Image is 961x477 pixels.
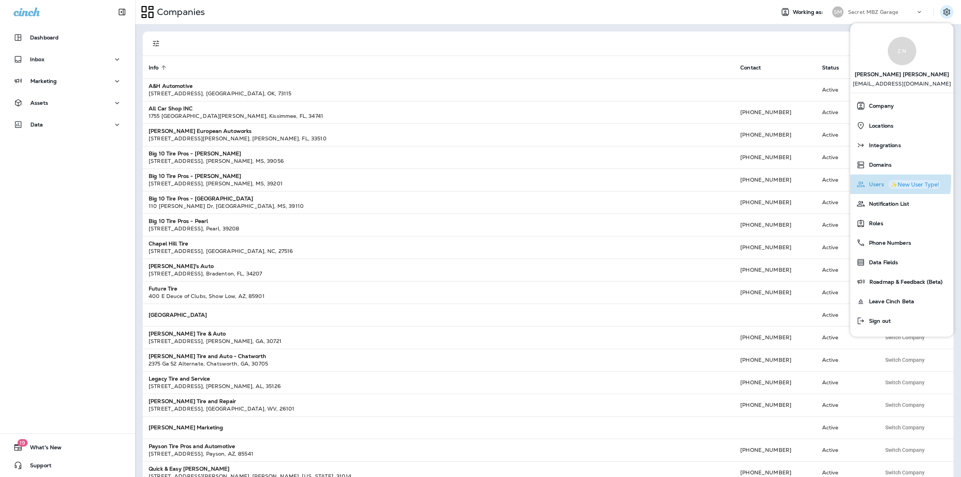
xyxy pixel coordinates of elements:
strong: [PERSON_NAME] Tire & Auto [149,330,226,337]
strong: [GEOGRAPHIC_DATA] [149,311,207,318]
span: Status [822,64,849,71]
strong: Big 10 Tire Pros - Pearl [149,218,208,224]
span: Integrations [865,142,901,149]
button: Collapse Sidebar [111,5,133,20]
button: Notification List [850,194,953,214]
button: Inbox [8,52,128,67]
button: Sign out [850,311,953,331]
button: Switch Company [881,354,929,366]
strong: Big 10 Tire Pros - [PERSON_NAME] [149,150,241,157]
td: Active [816,123,875,146]
p: [EMAIL_ADDRESS][DOMAIN_NAME] [853,81,951,93]
td: Active [816,259,875,281]
button: Data [8,117,128,132]
div: 1755 [GEOGRAPHIC_DATA][PERSON_NAME] , Kissimmee , FL , 34741 [149,112,728,120]
div: [STREET_ADDRESS] , Bradenton , FL , 34207 [149,270,728,277]
button: 19What's New [8,440,128,455]
span: Info [149,64,169,71]
button: Switch Company [881,444,929,456]
button: Domains [850,155,953,175]
div: [STREET_ADDRESS][PERSON_NAME] , [PERSON_NAME] , FL , 33510 [149,135,728,142]
strong: [PERSON_NAME] Tire and Repair [149,398,236,405]
a: Locations [853,118,950,133]
a: Notification List [853,196,950,211]
button: Roles [850,214,953,233]
span: Switch Company [885,357,925,363]
p: Assets [30,100,48,106]
div: [STREET_ADDRESS] , [GEOGRAPHIC_DATA] , WV , 26101 [149,405,728,412]
button: Switch Company [881,332,929,343]
span: Leave Cinch Beta [865,298,914,305]
p: Companies [154,6,205,18]
span: Switch Company [885,380,925,385]
td: Active [816,191,875,214]
span: Data Fields [865,259,898,266]
td: Active [816,146,875,169]
span: Info [149,65,159,71]
span: Sign out [865,318,891,324]
div: [STREET_ADDRESS] , [PERSON_NAME] , GA , 30721 [149,337,728,345]
span: Status [822,65,839,71]
span: Switch Company [885,425,925,430]
td: Active [816,394,875,416]
div: [STREET_ADDRESS] , [PERSON_NAME] , MS , 39201 [149,180,728,187]
a: Users✨New User Type! [853,177,950,192]
span: Locations [865,123,893,129]
span: Contact [740,65,761,71]
div: [STREET_ADDRESS] , [GEOGRAPHIC_DATA] , OK , 73115 [149,90,728,97]
td: Active [816,169,875,191]
div: SM [832,6,844,18]
div: [STREET_ADDRESS] , [GEOGRAPHIC_DATA] , NC , 27516 [149,247,728,255]
a: Roadmap & Feedback (Beta) [853,274,950,289]
span: Switch Company [885,447,925,453]
span: 19 [17,439,27,447]
span: Working as: [793,9,825,15]
button: Integrations [850,135,953,155]
span: Support [23,462,51,471]
button: Settings [940,5,953,19]
td: [PHONE_NUMBER] [734,101,816,123]
td: [PHONE_NUMBER] [734,191,816,214]
td: [PHONE_NUMBER] [734,259,816,281]
p: Marketing [30,78,57,84]
strong: [PERSON_NAME] European Autoworks [149,128,252,134]
td: [PHONE_NUMBER] [734,236,816,259]
a: Data Fields [853,255,950,270]
p: Inbox [30,56,44,62]
a: Phone Numbers [853,235,950,250]
strong: [PERSON_NAME] Marketing [149,424,223,431]
td: Active [816,304,875,326]
strong: All Car Shop INC [149,105,193,112]
strong: Future Tire [149,285,178,292]
button: Dashboard [8,30,128,45]
div: ✨New User Type! [890,182,939,187]
strong: Chapel Hill Tire [149,240,188,247]
span: Switch Company [885,335,925,340]
button: Assets [8,95,128,110]
span: Roadmap & Feedback (Beta) [866,279,943,285]
td: Active [816,326,875,349]
div: 400 E Deuce of Clubs , Show Low , AZ , 85901 [149,292,728,300]
div: 110 [PERSON_NAME] Dr , [GEOGRAPHIC_DATA] , MS , 39110 [149,202,728,210]
div: [STREET_ADDRESS] , Pearl , 39208 [149,225,728,232]
a: Company [853,98,950,113]
td: Active [816,349,875,371]
div: [STREET_ADDRESS] , Payson , AZ , 85541 [149,450,728,457]
strong: Quick & Easy [PERSON_NAME] [149,465,230,472]
div: [STREET_ADDRESS] , [PERSON_NAME] , MS , 39056 [149,157,728,165]
span: Roles [865,220,883,227]
td: Active [816,236,875,259]
button: Switch Company [881,399,929,411]
td: [PHONE_NUMBER] [734,281,816,304]
span: Company [865,103,894,109]
td: [PHONE_NUMBER] [734,326,816,349]
p: Dashboard [30,35,59,41]
td: [PHONE_NUMBER] [734,146,816,169]
td: [PHONE_NUMBER] [734,349,816,371]
td: Active [816,214,875,236]
td: [PHONE_NUMBER] [734,439,816,461]
div: 2375 Ga 52 Alternate , Chatsworth , GA , 30705 [149,360,728,367]
div: Z N [888,37,916,65]
button: Data Fields [850,253,953,272]
strong: [PERSON_NAME] Tire and Auto - Chatworth [149,353,266,360]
